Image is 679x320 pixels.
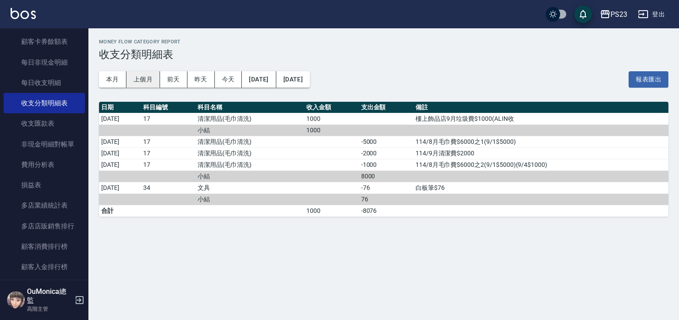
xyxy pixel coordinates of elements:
td: 白板筆$76 [413,182,668,193]
td: -8076 [359,205,413,216]
a: 每日非現金明細 [4,52,85,73]
a: 顧客入金排行榜 [4,257,85,277]
h2: Money Flow Category Report [99,39,668,45]
button: 報表匯出 [629,71,668,88]
a: 收支匯款表 [4,113,85,134]
td: 17 [141,147,195,159]
button: 今天 [215,71,242,88]
td: -2000 [359,147,413,159]
a: 非現金明細對帳單 [4,134,85,154]
td: 小結 [195,124,304,136]
td: 34 [141,182,195,193]
div: PS23 [610,9,627,20]
td: 文具 [195,182,304,193]
th: 科目名稱 [195,102,304,113]
td: 樓上飾品店9月垃圾費$1000(ALIN收 [413,113,668,124]
td: 1000 [304,113,359,124]
th: 日期 [99,102,141,113]
td: 17 [141,159,195,170]
a: 顧客消費排行榜 [4,236,85,257]
td: 8000 [359,170,413,182]
td: 小結 [195,193,304,205]
h3: 收支分類明細表 [99,48,668,61]
td: [DATE] [99,182,141,193]
table: a dense table [99,102,668,217]
td: 清潔用品(毛巾清洗) [195,113,304,124]
td: [DATE] [99,136,141,147]
td: 小結 [195,170,304,182]
a: 每日收支明細 [4,73,85,93]
button: 登出 [634,6,668,23]
td: 114/8月毛巾費$6000之2(9/1$5000)(9/4$1000) [413,159,668,170]
td: 1000 [304,205,359,216]
td: 17 [141,136,195,147]
img: Person [7,291,25,309]
td: 17 [141,113,195,124]
td: 清潔用品(毛巾清洗) [195,147,304,159]
a: 收支分類明細表 [4,93,85,113]
button: 上個月 [126,71,160,88]
td: 合計 [99,205,141,216]
img: Logo [11,8,36,19]
td: 清潔用品(毛巾清洗) [195,159,304,170]
td: [DATE] [99,113,141,124]
td: 清潔用品(毛巾清洗) [195,136,304,147]
td: -1000 [359,159,413,170]
button: 昨天 [187,71,215,88]
a: 多店業績統計表 [4,195,85,216]
td: -5000 [359,136,413,147]
a: 費用分析表 [4,154,85,175]
a: 損益表 [4,175,85,195]
td: 114/8月毛巾費$6000之1(9/1$5000) [413,136,668,147]
p: 高階主管 [27,305,72,313]
td: [DATE] [99,159,141,170]
th: 科目編號 [141,102,195,113]
button: 前天 [160,71,187,88]
td: -76 [359,182,413,193]
h5: OuMonica總監 [27,287,72,305]
a: 顧客卡券餘額表 [4,31,85,52]
th: 支出金額 [359,102,413,113]
button: [DATE] [276,71,310,88]
td: 114/9月清潔費$2000 [413,147,668,159]
button: PS23 [596,5,631,23]
td: 76 [359,193,413,205]
th: 備註 [413,102,668,113]
button: save [574,5,592,23]
td: 1000 [304,124,359,136]
td: [DATE] [99,147,141,159]
th: 收入金額 [304,102,359,113]
a: 多店店販銷售排行 [4,216,85,236]
button: 本月 [99,71,126,88]
button: [DATE] [242,71,276,88]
